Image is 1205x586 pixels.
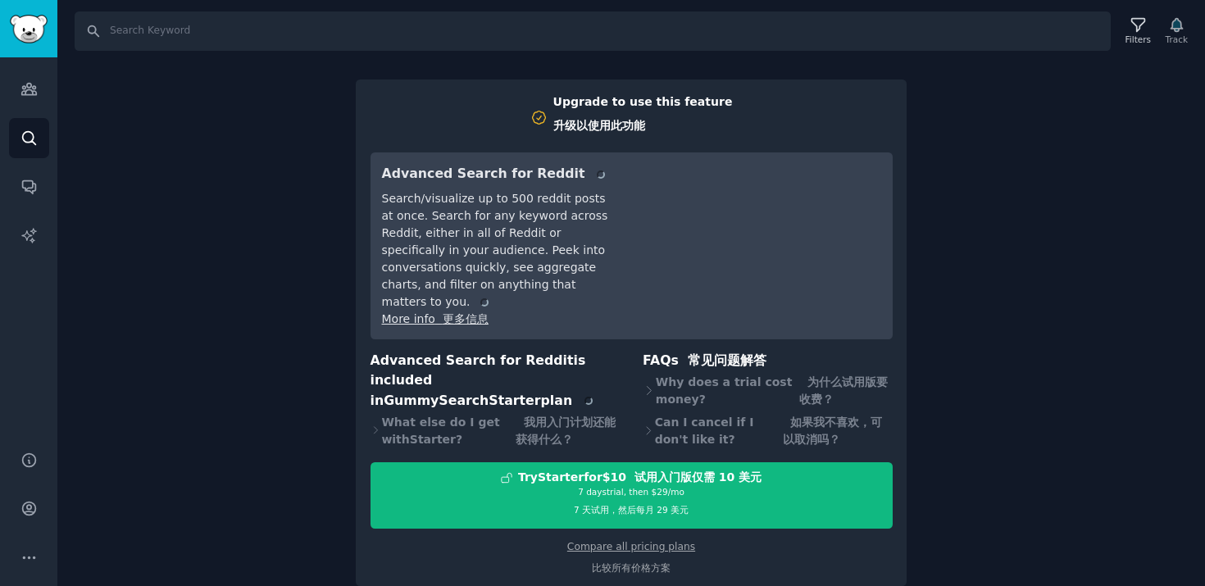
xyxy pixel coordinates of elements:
font: 为什么试用版要收费？ [799,375,888,406]
iframe: YouTube video player [635,164,881,287]
h3: Advanced Search for Reddit [382,164,612,184]
div: Upgrade to use this feature [553,93,733,141]
font: 我用入门计划还能获得什么？ [516,416,616,446]
div: What else do I get with Starter ? [371,411,621,451]
font: 如果我不喜欢，可以取消吗？ [783,416,883,446]
div: Why does a trial cost money? [643,370,893,411]
font: 比较所有价格方案 [592,562,671,574]
div: Can I cancel if I don't like it? [643,411,893,451]
font: 7 天试用，然后每月 29 美元 [574,505,689,515]
div: 7 days trial, then $ 29 /mo [371,486,892,522]
font: 试用入门版仅需 10 美元 [634,470,762,484]
div: Try Starter for $10 [518,469,762,486]
div: Search/visualize up to 500 reddit posts at once. Search for any keyword across Reddit, either in ... [382,190,612,311]
h3: FAQs [643,351,893,371]
img: GummySearch logo [10,15,48,43]
a: More info 更多信息 [382,312,489,325]
font: 更多信息 [443,312,489,325]
h3: Advanced Search for Reddit is included in plan [371,351,621,411]
font: 常见问题解答 [688,352,766,368]
span: GummySearch Starter [384,393,540,408]
input: Search Keyword [75,11,1111,51]
div: Filters [1125,34,1151,45]
font: 升级以使用此功能 [553,119,645,132]
a: Compare all pricing plans比较所有价格方案 [567,541,695,574]
button: TryStarterfor$10 试用入门版仅需 10 美元7 daystrial, then $29/mo7 天试用，然后每月 29 美元 [371,462,893,529]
